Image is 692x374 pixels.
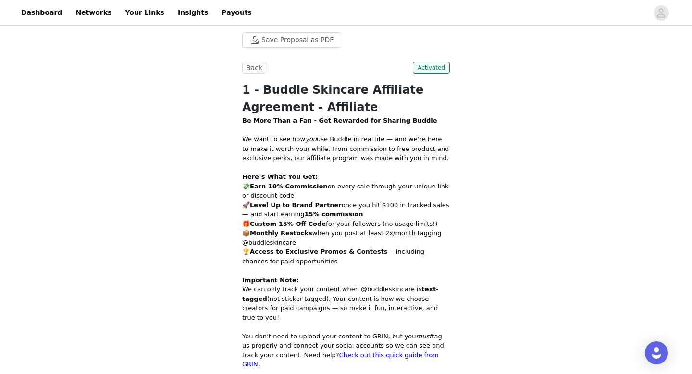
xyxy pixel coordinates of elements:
[416,333,432,340] em: must
[242,286,439,302] strong: text-tagged
[242,117,437,124] strong: Be More Than a Fan - Get Rewarded for Sharing Buddle
[250,183,328,190] strong: Earn 10% Commission
[250,220,326,227] strong: Custom 15% Off Code
[242,173,318,180] strong: Here’s What You Get:
[242,32,341,48] button: Save Proposal as PDF
[305,211,363,218] strong: 15% commission
[656,5,666,21] div: avatar
[242,351,439,368] a: Check out this quick guide from GRIN
[242,135,450,163] p: We want to see how use Buddle in real life — and we’re here to make it worth your while. From com...
[242,62,266,74] button: Back
[305,136,317,143] em: you
[250,229,312,237] strong: Monthly Restocks
[15,2,68,24] a: Dashboard
[216,2,258,24] a: Payouts
[242,275,450,323] p: We can only track your content when @buddleskincare is (not sticker-tagged). Your content is how ...
[172,2,214,24] a: Insights
[242,276,299,284] strong: Important Note:
[250,201,342,209] strong: Level Up to Brand Partner
[645,341,668,364] div: Open Intercom Messenger
[242,172,450,266] p: 💸 on every sale through your unique link or discount code 🚀 once you hit $100 in tracked sales — ...
[250,248,388,255] strong: Access to Exclusive Promos & Contests
[413,62,450,74] span: Activated
[242,81,450,116] h1: 1 - Buddle Skincare Affiliate Agreement - Affiliate
[119,2,170,24] a: Your Links
[70,2,117,24] a: Networks
[242,332,450,369] p: You don’t need to upload your content to GRIN, but you tag us properly and connect your social ac...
